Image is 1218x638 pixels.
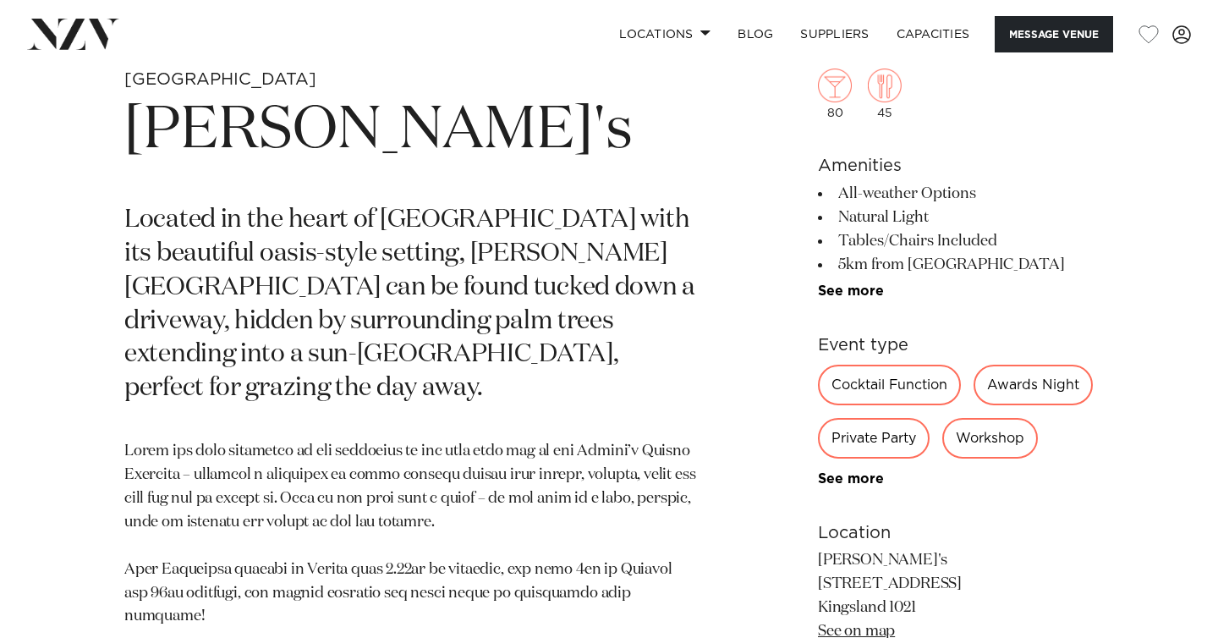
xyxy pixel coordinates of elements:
[606,16,724,52] a: Locations
[724,16,787,52] a: BLOG
[818,333,1094,358] h6: Event type
[818,253,1094,277] li: 5km from [GEOGRAPHIC_DATA]
[818,153,1094,179] h6: Amenities
[818,229,1094,253] li: Tables/Chairs Included
[974,365,1093,405] div: Awards Night
[942,418,1038,459] div: Workshop
[818,69,852,102] img: cocktail.png
[124,92,698,170] h1: [PERSON_NAME]'s
[818,206,1094,229] li: Natural Light
[883,16,984,52] a: Capacities
[868,69,902,119] div: 45
[124,204,698,406] p: Located in the heart of [GEOGRAPHIC_DATA] with its beautiful oasis-style setting, [PERSON_NAME][G...
[818,182,1094,206] li: All-weather Options
[818,365,961,405] div: Cocktail Function
[124,71,316,88] small: [GEOGRAPHIC_DATA]
[995,16,1113,52] button: Message Venue
[818,69,852,119] div: 80
[818,418,930,459] div: Private Party
[868,69,902,102] img: dining.png
[818,520,1094,546] h6: Location
[787,16,882,52] a: SUPPLIERS
[27,19,119,49] img: nzv-logo.png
